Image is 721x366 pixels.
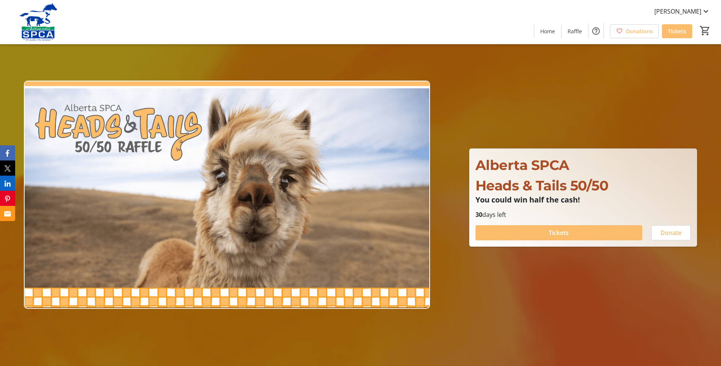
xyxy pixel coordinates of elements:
span: Tickets [668,27,686,35]
a: Raffle [561,24,588,38]
span: Donations [626,27,653,35]
a: Tickets [662,24,692,38]
img: Alberta SPCA's Logo [5,3,72,41]
p: You could win half the cash! [475,196,691,204]
span: Tickets [549,228,569,237]
button: Cart [698,24,712,37]
span: Heads & Tails 50/50 [475,177,608,194]
span: Raffle [568,27,582,35]
button: Donate [651,225,691,240]
a: Donations [610,24,659,38]
button: [PERSON_NAME] [648,5,716,17]
span: 30 [475,210,482,219]
button: Tickets [475,225,642,240]
span: [PERSON_NAME] [654,7,701,16]
span: Alberta SPCA [475,157,569,173]
img: Campaign CTA Media Photo [24,81,430,309]
button: Help [588,23,604,39]
span: Home [540,27,555,35]
a: Home [534,24,561,38]
p: days left [475,210,691,219]
span: Donate [660,228,682,237]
